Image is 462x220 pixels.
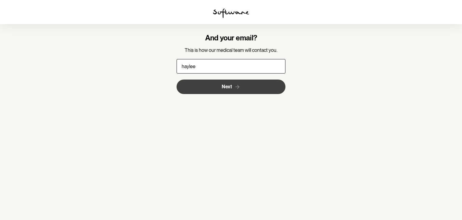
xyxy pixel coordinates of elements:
h4: And your email? [177,34,286,42]
span: Next [222,84,232,90]
input: E-mail address [177,59,286,74]
button: Next [177,80,286,94]
p: This is how our medical team will contact you. [177,47,286,53]
img: software logo [213,8,249,18]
